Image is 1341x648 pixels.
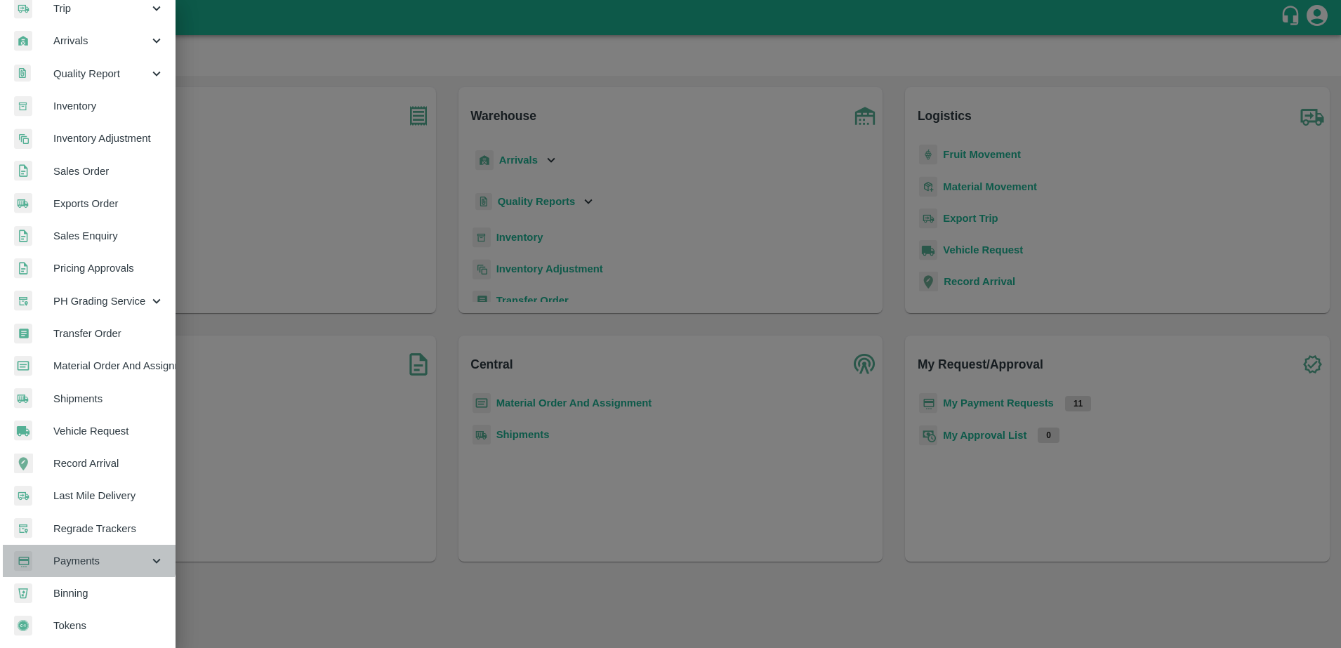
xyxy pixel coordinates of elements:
[53,553,149,569] span: Payments
[14,324,32,344] img: whTransfer
[14,616,32,636] img: tokens
[53,228,164,244] span: Sales Enquiry
[53,618,164,633] span: Tokens
[14,388,32,409] img: shipments
[53,326,164,341] span: Transfer Order
[14,518,32,538] img: whTracker
[53,293,149,309] span: PH Grading Service
[53,33,149,48] span: Arrivals
[53,423,164,439] span: Vehicle Request
[53,391,164,406] span: Shipments
[53,358,164,373] span: Material Order And Assignment
[53,586,164,601] span: Binning
[53,66,149,81] span: Quality Report
[14,583,32,603] img: bin
[53,260,164,276] span: Pricing Approvals
[14,161,32,181] img: sales
[53,521,164,536] span: Regrade Trackers
[53,1,149,16] span: Trip
[53,131,164,146] span: Inventory Adjustment
[14,454,33,473] img: recordArrival
[14,65,31,82] img: qualityReport
[14,551,32,571] img: payment
[14,31,32,51] img: whArrival
[14,486,32,506] img: delivery
[14,258,32,279] img: sales
[53,164,164,179] span: Sales Order
[53,456,164,471] span: Record Arrival
[14,226,32,246] img: sales
[14,421,32,441] img: vehicle
[53,98,164,114] span: Inventory
[53,196,164,211] span: Exports Order
[14,291,32,311] img: whTracker
[14,193,32,213] img: shipments
[14,96,32,117] img: whInventory
[14,128,32,149] img: inventory
[14,356,32,376] img: centralMaterial
[53,488,164,503] span: Last Mile Delivery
